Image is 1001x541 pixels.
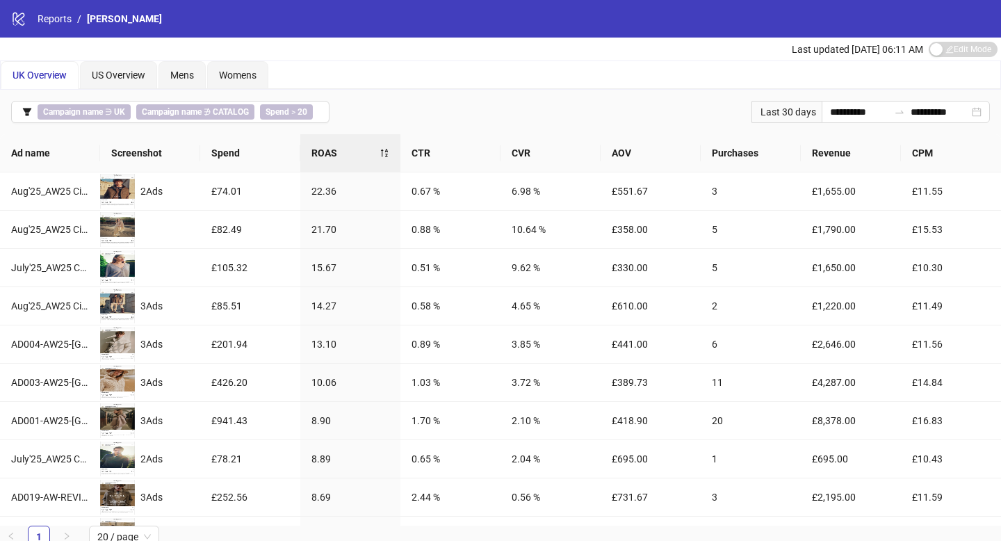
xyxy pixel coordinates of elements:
button: Campaign name ∋ UKCampaign name ∌ CATALOGSpend > 20 [11,101,329,123]
div: £2,646.00 [812,337,890,352]
div: 8.90 [311,413,389,428]
div: AD004-AW25-[GEOGRAPHIC_DATA]-MW_EN_IMG__CP_28082025_M_CC_SC24_USP10_AW25_ [11,337,89,352]
span: Last updated [DATE] 06:11 AM [792,44,923,55]
div: £16.83 [912,413,990,428]
span: right [63,532,71,540]
b: Campaign name [142,107,202,117]
span: Screenshot [111,145,189,161]
div: £11.55 [912,184,990,199]
div: £610.00 [612,298,690,314]
span: ∋ [38,104,131,120]
div: 10.64 % [512,222,589,237]
span: to [894,106,905,118]
div: £2,195.00 [812,490,890,505]
span: UK Overview [13,70,67,81]
div: 0.89 % [412,337,489,352]
div: £330.00 [612,260,690,275]
div: 0.51 % [412,260,489,275]
div: 14.27 [311,298,389,314]
div: £252.56 [211,490,289,505]
span: ROAS [311,145,380,161]
div: £426.20 [211,375,289,390]
th: ROAS [300,134,400,172]
th: Purchases [701,134,801,172]
div: 6 [712,337,790,352]
div: £201.94 [211,337,289,352]
div: 3.85 % [512,337,589,352]
div: July'25_AW25 Capsule 1_[DEMOGRAPHIC_DATA] [11,260,89,275]
span: Womens [219,70,257,81]
div: £11.59 [912,490,990,505]
span: CVR [512,145,589,161]
div: 2.04 % [512,451,589,467]
b: CATALOG [213,107,249,117]
div: £82.49 [211,222,289,237]
div: £10.30 [912,260,990,275]
div: £1,220.00 [812,298,890,314]
div: 10.06 [311,375,389,390]
div: 0.58 % [412,298,489,314]
div: £695.00 [812,451,890,467]
div: £74.01 [211,184,289,199]
div: 3.72 % [512,375,589,390]
span: filter [22,107,32,117]
span: US Overview [92,70,145,81]
span: CPM [912,145,990,161]
th: Revenue [801,134,901,172]
div: 3 [712,490,790,505]
div: 22.36 [311,184,389,199]
div: 0.65 % [412,451,489,467]
th: Screenshot [100,134,200,172]
th: CPM [901,134,1001,172]
div: £8,378.00 [812,413,890,428]
th: Spend [200,134,300,172]
div: £418.90 [612,413,690,428]
div: 8.69 [311,490,389,505]
span: left [7,532,15,540]
span: Purchases [712,145,790,161]
div: £1,655.00 [812,184,890,199]
div: 0.56 % [512,490,589,505]
li: / [77,11,81,26]
span: 3 Ads [140,339,163,350]
div: £11.56 [912,337,990,352]
div: 1 [712,451,790,467]
span: Spend [211,145,289,161]
div: 15.67 [311,260,389,275]
span: 2 Ads [140,186,163,197]
div: AD019-AW-REVIEWS-GENTLEMANS-JOURNAL_EN_IMG_CASHMERE_CP_02102025_M_NSE_SC9_USP10_AW25_ [11,490,89,505]
div: £695.00 [612,451,690,467]
span: 3 Ads [140,377,163,388]
div: 21.70 [311,222,389,237]
div: 2.10 % [512,413,589,428]
div: £14.84 [912,375,990,390]
div: £4,287.00 [812,375,890,390]
span: ∌ [136,104,254,120]
div: July'25_AW25 Capsule 1_[DEMOGRAPHIC_DATA] [11,451,89,467]
div: £551.67 [612,184,690,199]
span: swap-right [894,106,905,118]
div: 20 [712,413,790,428]
span: 3 Ads [140,300,163,312]
div: £85.51 [211,298,289,314]
span: [PERSON_NAME] [87,13,162,24]
b: Spend [266,107,289,117]
span: Ad name [11,145,89,161]
div: £389.73 [612,375,690,390]
div: 5 [712,260,790,275]
div: 13.10 [311,337,389,352]
div: 2.44 % [412,490,489,505]
div: £78.21 [211,451,289,467]
div: 1.70 % [412,413,489,428]
div: 11 [712,375,790,390]
div: 6.98 % [512,184,589,199]
div: £1,790.00 [812,222,890,237]
b: Campaign name [43,107,103,117]
div: 2 [712,298,790,314]
th: CVR [500,134,601,172]
span: AOV [612,145,690,161]
div: 9.62 % [512,260,589,275]
span: Mens [170,70,194,81]
div: 4.65 % [512,298,589,314]
div: AD001-AW25-[GEOGRAPHIC_DATA]-WW-V1_EN_IMG__CP_28082025_F_CC_SC24_USP10_AW25_ [11,413,89,428]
